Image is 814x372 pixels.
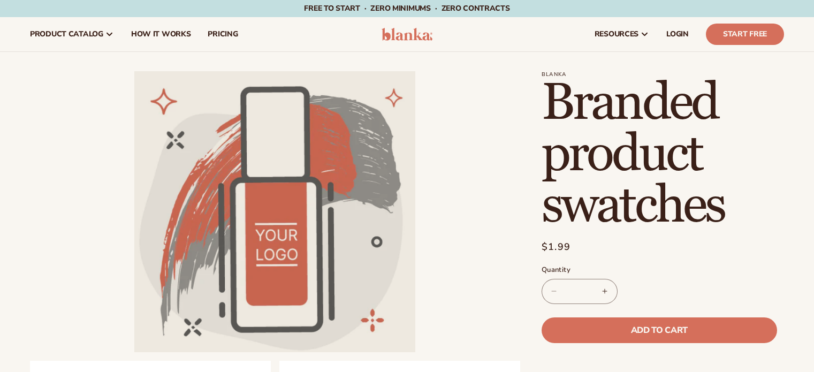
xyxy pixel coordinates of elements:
[542,317,777,343] button: Add to cart
[658,17,697,51] a: LOGIN
[199,17,246,51] a: pricing
[706,24,784,45] a: Start Free
[542,265,777,276] label: Quantity
[382,28,432,41] img: logo
[595,30,638,39] span: resources
[586,17,658,51] a: resources
[21,17,123,51] a: product catalog
[631,326,688,335] span: Add to cart
[123,17,200,51] a: How It Works
[304,3,509,13] span: Free to start · ZERO minimums · ZERO contracts
[208,30,238,39] span: pricing
[542,78,784,232] h1: Branded product swatches
[542,71,784,78] p: Blanka
[542,240,571,254] span: $1.99
[666,30,689,39] span: LOGIN
[131,30,191,39] span: How It Works
[30,30,103,39] span: product catalog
